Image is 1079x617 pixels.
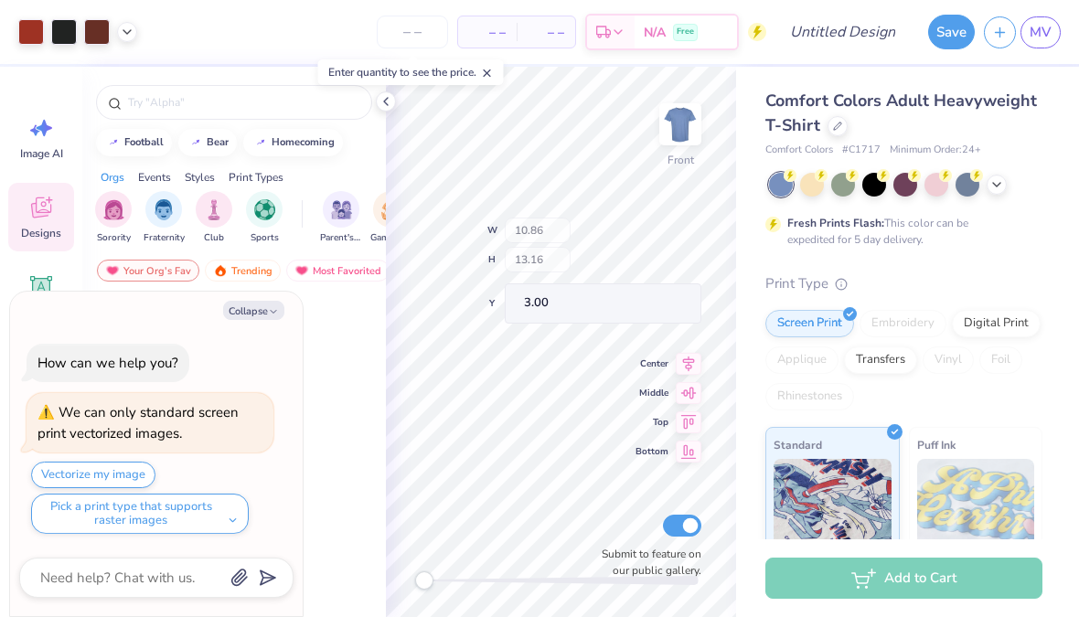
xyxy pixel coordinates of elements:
img: most_fav.gif [294,264,309,277]
img: trend_line.gif [188,137,203,148]
div: Applique [765,346,839,374]
div: Print Types [229,169,283,186]
button: filter button [196,191,232,245]
input: – – [377,16,448,48]
span: – – [469,23,506,42]
span: Fraternity [144,231,185,245]
span: Center [636,356,668,371]
span: Minimum Order: 24 + [890,143,981,158]
img: trending.gif [213,264,228,277]
img: Game Day Image [381,199,402,220]
div: filter for Sports [246,191,283,245]
strong: Fresh Prints Flash: [787,216,884,230]
div: filter for Sorority [95,191,132,245]
button: filter button [95,191,132,245]
span: Comfort Colors [765,143,833,158]
div: How can we help you? [37,354,178,372]
img: Parent's Weekend Image [331,199,352,220]
button: filter button [246,191,283,245]
img: Front [662,106,699,143]
button: filter button [370,191,412,245]
a: MV [1020,16,1061,48]
img: Club Image [204,199,224,220]
div: football [124,137,164,147]
button: Vectorize my image [31,462,155,488]
button: filter button [320,191,362,245]
img: trend_line.gif [106,137,121,148]
div: Vinyl [923,346,974,374]
span: Designs [21,226,61,240]
div: This color can be expedited for 5 day delivery. [787,215,1012,248]
div: Enter quantity to see the price. [318,59,504,85]
div: filter for Fraternity [144,191,185,245]
div: Orgs [101,169,124,186]
button: homecoming [243,129,343,156]
span: Puff Ink [917,435,956,454]
div: Screen Print [765,310,854,337]
input: Try "Alpha" [126,93,360,112]
img: most_fav.gif [105,264,120,277]
div: filter for Club [196,191,232,245]
span: Standard [774,435,822,454]
button: filter button [144,191,185,245]
img: Sports Image [254,199,275,220]
span: Image AI [20,146,63,161]
span: Middle [636,386,668,400]
input: Untitled Design [775,14,910,50]
div: filter for Game Day [370,191,412,245]
span: Comfort Colors Adult Heavyweight T-Shirt [765,90,1037,136]
div: Events [138,169,171,186]
div: Embroidery [860,310,946,337]
span: Bottom [636,444,668,459]
div: Foil [979,346,1022,374]
button: football [96,129,172,156]
span: Parent's Weekend [320,231,362,245]
div: homecoming [272,137,335,147]
button: bear [178,129,237,156]
div: bear [207,137,229,147]
span: Club [204,231,224,245]
img: Fraternity Image [154,199,174,220]
label: Submit to feature on our public gallery. [592,546,701,579]
div: Most Favorited [286,260,390,282]
img: Sorority Image [103,199,124,220]
div: Styles [185,169,215,186]
span: Game Day [370,231,412,245]
span: # C1717 [842,143,881,158]
div: Print Type [765,273,1042,294]
div: Digital Print [952,310,1041,337]
span: MV [1030,22,1052,43]
span: – – [528,23,564,42]
div: Rhinestones [765,383,854,410]
span: N/A [644,23,666,42]
button: Collapse [223,301,284,320]
img: trend_line.gif [253,137,268,148]
div: Trending [205,260,281,282]
img: Standard [774,459,892,550]
span: Free [677,26,694,38]
span: Sports [251,231,279,245]
span: Top [636,415,668,430]
div: Accessibility label [415,571,433,590]
div: We can only standard screen print vectorized images. [37,403,239,442]
img: Puff Ink [917,459,1035,550]
span: Sorority [97,231,131,245]
div: Front [668,152,694,168]
button: Save [928,15,975,49]
div: Transfers [844,346,917,374]
div: filter for Parent's Weekend [320,191,362,245]
button: Pick a print type that supports raster images [31,494,249,534]
div: Your Org's Fav [97,260,199,282]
